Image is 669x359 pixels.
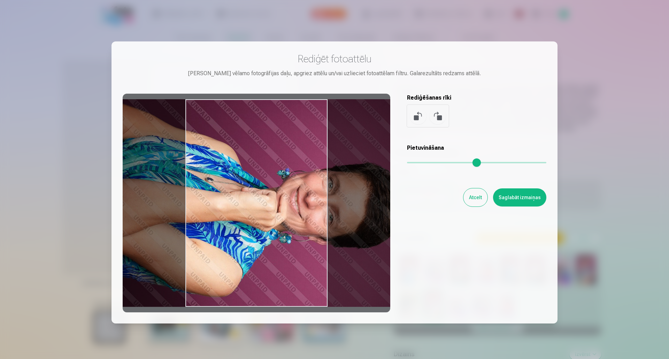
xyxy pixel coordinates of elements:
[123,69,546,78] div: [PERSON_NAME] vēlamo fotogrāfijas daļu, apgriez attēlu un/vai uzlieciet fotoattēlam filtru. Galar...
[407,144,546,152] h5: Pietuvināšana
[463,188,487,206] button: Atcelt
[123,53,546,65] h3: Rediģēt fotoattēlu
[493,188,546,206] button: Saglabāt izmaiņas
[407,94,546,102] h5: Rediģēšanas rīki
